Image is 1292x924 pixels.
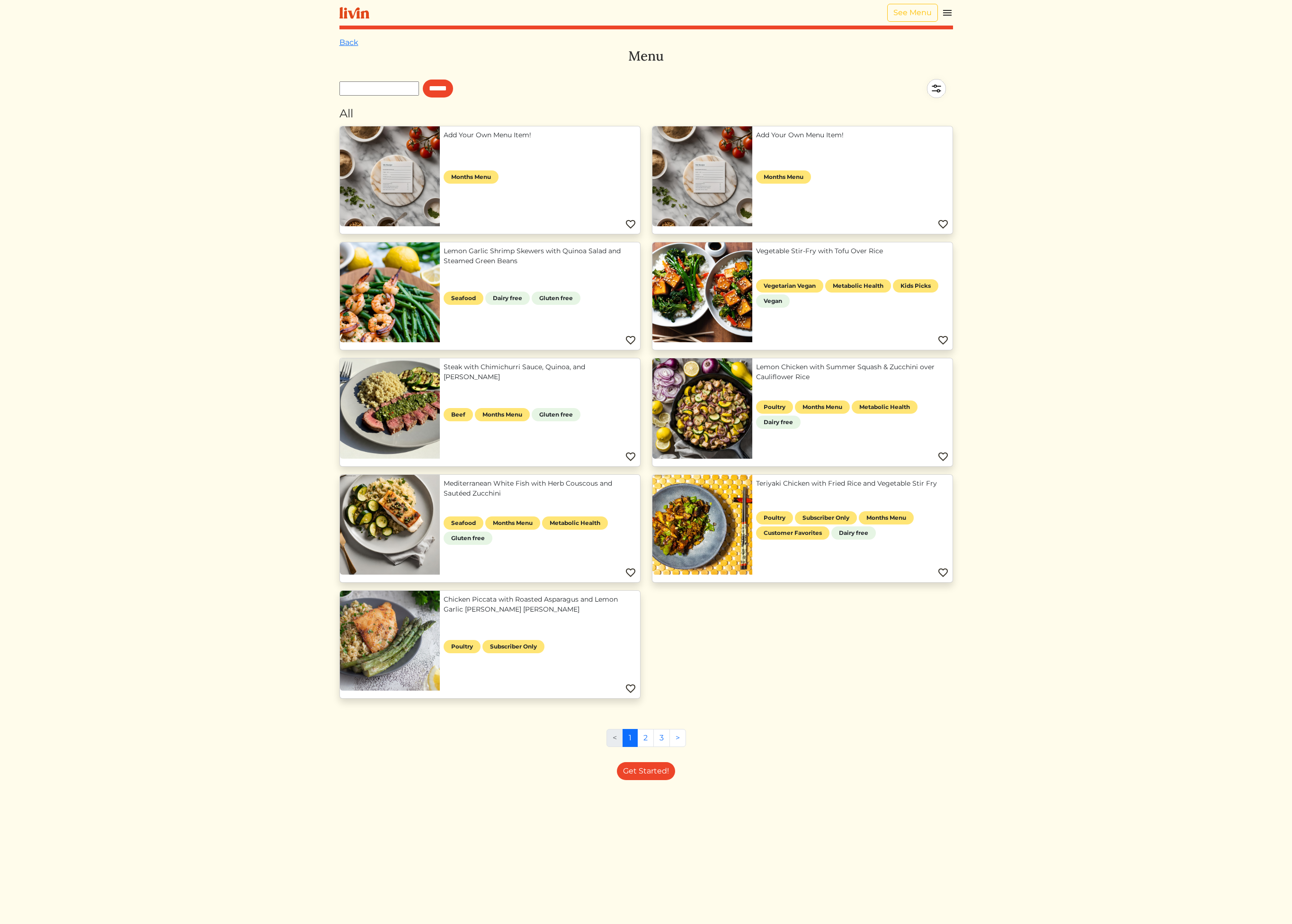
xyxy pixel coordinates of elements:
nav: Pages [606,729,686,755]
img: livin-logo-a0d97d1a881af30f6274990eb6222085a2533c92bbd1e4f22c21b4f0d0e3210c.svg [339,7,369,19]
h3: Menu [339,48,953,64]
a: 2 [637,729,654,747]
a: 3 [653,729,670,747]
a: Mediterranean White Fish with Herb Couscous and Sautéed Zucchini [444,479,636,498]
a: Next [669,729,686,747]
img: Favorite menu item [625,335,636,346]
a: Steak with Chimichurri Sauce, Quinoa, and [PERSON_NAME] [444,362,636,382]
img: menu_hamburger-cb6d353cf0ecd9f46ceae1c99ecbeb4a00e71ca567a856bd81f57e9d8c17bb26.svg [942,7,953,18]
img: Favorite menu item [625,219,636,230]
img: Favorite menu item [937,219,949,230]
a: Get Started! [617,762,675,780]
img: Favorite menu item [625,683,636,694]
a: Vegetable Stir-Fry with Tofu Over Rice [756,246,949,256]
a: 1 [623,729,638,747]
img: Favorite menu item [937,335,949,346]
a: See Menu [887,4,938,22]
a: Add Your Own Menu Item! [444,130,636,140]
a: Teriyaki Chicken with Fried Rice and Vegetable Stir Fry [756,479,949,489]
a: Lemon Garlic Shrimp Skewers with Quinoa Salad and Steamed Green Beans [444,246,636,266]
img: Favorite menu item [625,567,636,578]
a: Chicken Piccata with Roasted Asparagus and Lemon Garlic [PERSON_NAME] [PERSON_NAME] [444,595,636,614]
a: Add Your Own Menu Item! [756,130,949,140]
a: Back [339,38,358,47]
img: filter-5a7d962c2457a2d01fc3f3b070ac7679cf81506dd4bc827d76cf1eb68fb85cd7.svg [920,72,953,105]
img: Favorite menu item [937,451,949,462]
img: Favorite menu item [937,567,949,578]
div: All [339,105,953,122]
a: Lemon Chicken with Summer Squash & Zucchini over Cauliflower Rice [756,362,949,382]
img: Favorite menu item [625,451,636,462]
